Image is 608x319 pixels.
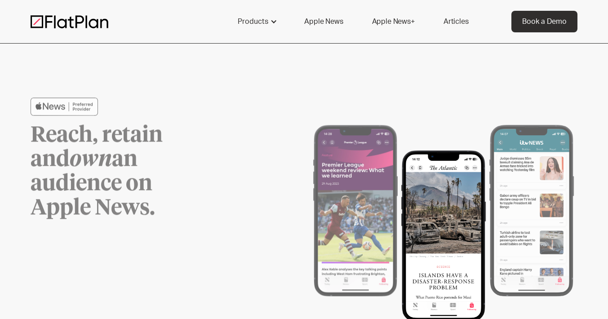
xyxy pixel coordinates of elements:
a: Apple News+ [361,11,426,32]
a: Articles [433,11,479,32]
em: own [70,149,112,170]
div: Products [227,11,286,32]
div: Products [238,16,268,27]
h1: Reach, retain and an audience on Apple News. [31,123,215,220]
a: Apple News [293,11,354,32]
a: Book a Demo [511,11,577,32]
div: Book a Demo [522,16,567,27]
